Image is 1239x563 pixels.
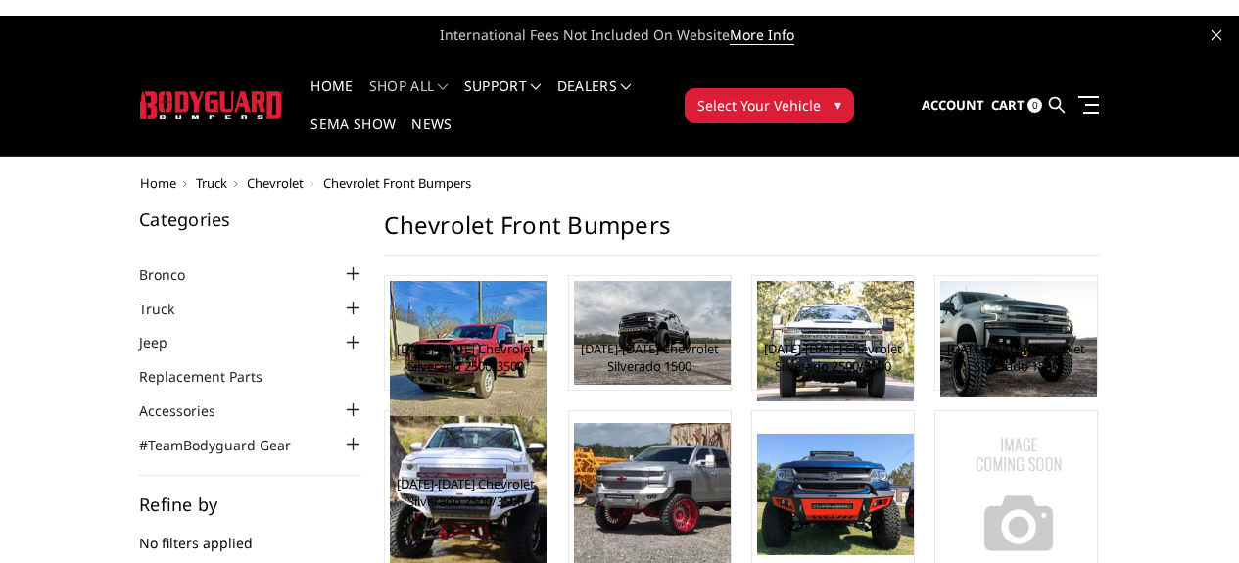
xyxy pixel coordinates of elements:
a: Home [140,174,176,192]
a: Bronco [139,264,210,285]
h5: Refine by [139,495,364,513]
span: ▾ [834,94,841,115]
span: 0 [1027,98,1042,113]
a: Cart 0 [991,79,1042,132]
a: News [411,117,452,156]
span: International Fees Not Included On Website [140,16,1100,55]
span: Account [922,96,984,114]
a: Replacement Parts [139,366,287,387]
a: Accessories [139,400,240,421]
a: Home [310,79,353,117]
a: [DATE]-[DATE] Chevrolet Silverado 2500/3500 [757,340,909,375]
a: Jeep [139,332,192,352]
a: [DATE]-[DATE] Chevrolet Silverado 1500 [940,340,1092,375]
a: #TeamBodyguard Gear [139,435,315,455]
a: shop all [369,79,449,117]
a: Dealers [557,79,632,117]
button: Select Your Vehicle [685,88,854,123]
a: [DATE]-[DATE] Chevrolet Silverado 2500/3500 [390,340,542,375]
a: [DATE]-[DATE] Chevrolet Silverado 2500/3500 [390,475,542,510]
a: Support [464,79,542,117]
span: Cart [991,96,1025,114]
img: BODYGUARD BUMPERS [140,91,284,119]
a: Chevrolet [247,174,304,192]
h5: Categories [139,211,364,228]
a: More Info [730,25,794,45]
span: Select Your Vehicle [697,95,821,116]
a: [DATE]-[DATE] Chevrolet Silverado 1500 [574,340,726,375]
span: Chevrolet Front Bumpers [323,174,471,192]
a: Truck [139,299,199,319]
a: SEMA Show [310,117,396,156]
h1: Chevrolet Front Bumpers [384,211,1100,256]
a: Truck [196,174,227,192]
a: Account [922,79,984,132]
